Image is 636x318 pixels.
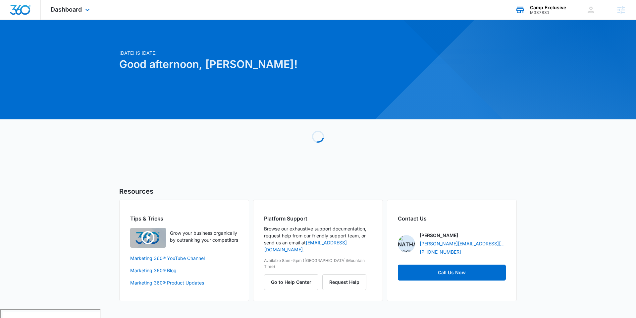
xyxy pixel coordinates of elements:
a: Marketing 360® Blog [130,267,238,274]
p: Available 8am-5pm ([GEOGRAPHIC_DATA]/Mountain Time) [264,258,372,270]
div: Keywords by Traffic [73,39,112,43]
p: Browse our exhaustive support documentation, request help from our friendly support team, or send... [264,225,372,253]
a: Marketing 360® YouTube Channel [130,255,238,262]
button: Request Help [322,274,366,290]
img: website_grey.svg [11,17,16,23]
a: [PERSON_NAME][EMAIL_ADDRESS][PERSON_NAME][DOMAIN_NAME] [420,240,506,247]
div: v 4.0.25 [19,11,32,16]
div: account id [530,10,566,15]
img: tab_domain_overview_orange.svg [18,38,23,44]
img: Quick Overview Video [130,228,166,248]
a: Request Help [322,279,366,285]
p: [DATE] is [DATE] [119,49,382,56]
h5: Resources [119,186,517,196]
img: tab_keywords_by_traffic_grey.svg [66,38,71,44]
p: [PERSON_NAME] [420,232,458,239]
div: account name [530,5,566,10]
h2: Platform Support [264,215,372,223]
img: logo_orange.svg [11,11,16,16]
a: [PHONE_NUMBER] [420,248,461,255]
a: Marketing 360® Product Updates [130,279,238,286]
h2: Tips & Tricks [130,215,238,223]
button: Go to Help Center [264,274,318,290]
a: Go to Help Center [264,279,322,285]
img: Nathan Hoover [398,235,415,252]
p: Grow your business organically by outranking your competitors [170,229,238,243]
span: Dashboard [51,6,82,13]
a: Call Us Now [398,265,506,281]
h1: Good afternoon, [PERSON_NAME]! [119,56,382,72]
div: Domain Overview [25,39,59,43]
div: Domain: [DOMAIN_NAME] [17,17,73,23]
h2: Contact Us [398,215,506,223]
